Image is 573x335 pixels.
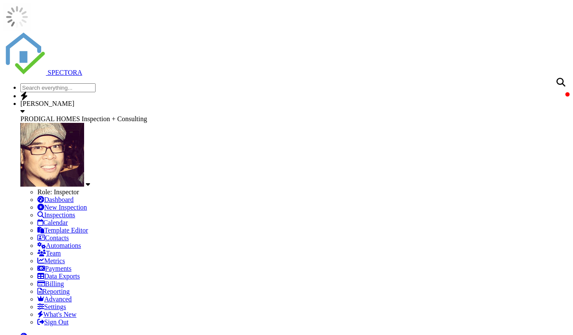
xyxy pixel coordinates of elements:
a: Metrics [37,257,65,264]
a: Dashboard [37,196,73,203]
a: Settings [37,303,66,310]
a: Team [37,250,61,257]
div: [PERSON_NAME] [20,100,570,108]
input: Search everything... [20,83,96,92]
a: SPECTORA [3,69,82,76]
a: Inspections [37,211,75,219]
img: loading-93afd81d04378562ca97960a6d0abf470c8f8241ccf6a1b4da771bf876922d1b.gif [3,3,31,31]
a: Sign Out [37,318,68,326]
a: Contacts [37,234,69,241]
a: Billing [37,280,64,287]
a: Data Exports [37,273,80,280]
img: cezheadshot.jpg [20,123,84,187]
a: Template Editor [37,227,88,234]
a: Payments [37,265,71,272]
img: The Best Home Inspection Software - Spectora [3,32,46,75]
a: Reporting [37,288,70,295]
span: Role: Inspector [37,188,79,196]
a: Automations [37,242,81,249]
div: PRODIGAL HOMES Inspection + Consulting [20,115,570,123]
span: SPECTORA [48,69,82,76]
a: Advanced [37,295,72,303]
a: New Inspection [37,204,87,211]
a: Calendar [37,219,68,226]
a: What's New [37,311,76,318]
